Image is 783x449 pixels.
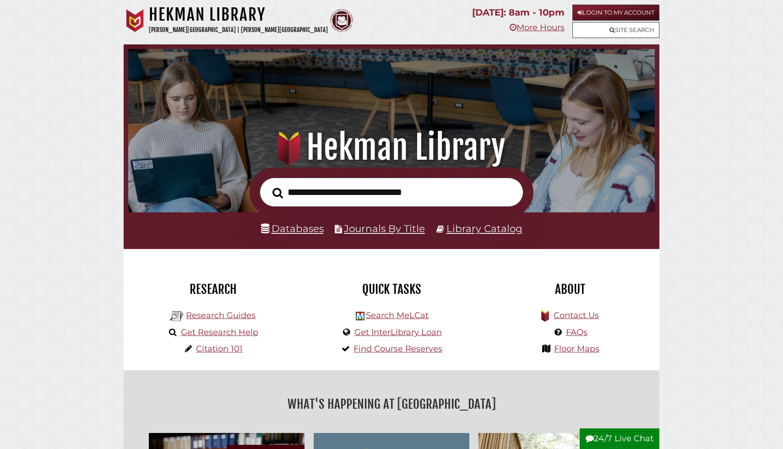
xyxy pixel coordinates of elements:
h2: Research [130,281,295,297]
a: Research Guides [186,310,256,320]
img: Calvin University [124,9,147,32]
a: Site Search [572,22,659,38]
a: FAQs [566,327,587,337]
h2: About [488,281,652,297]
a: Get InterLibrary Loan [354,327,442,337]
a: Get Research Help [181,327,258,337]
a: Login to My Account [572,5,659,21]
h2: Quick Tasks [309,281,474,297]
img: Hekman Library Logo [170,309,184,323]
a: More Hours [510,22,565,32]
h1: Hekman Library [140,127,643,168]
a: Contact Us [554,310,599,320]
h2: What's Happening at [GEOGRAPHIC_DATA] [130,394,652,415]
h1: Hekman Library [149,5,328,25]
a: Floor Maps [554,344,599,354]
button: Search [268,185,288,201]
p: [DATE]: 8am - 10pm [472,5,565,21]
img: Hekman Library Logo [356,312,364,320]
a: Library Catalog [446,222,522,234]
i: Search [272,187,283,199]
a: Journals By Title [344,222,425,234]
a: Citation 101 [196,344,243,354]
img: Calvin Theological Seminary [330,9,353,32]
p: [PERSON_NAME][GEOGRAPHIC_DATA] | [PERSON_NAME][GEOGRAPHIC_DATA] [149,25,328,35]
a: Search MeLCat [366,310,429,320]
a: Databases [261,222,324,234]
a: Find Course Reserves [353,344,442,354]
